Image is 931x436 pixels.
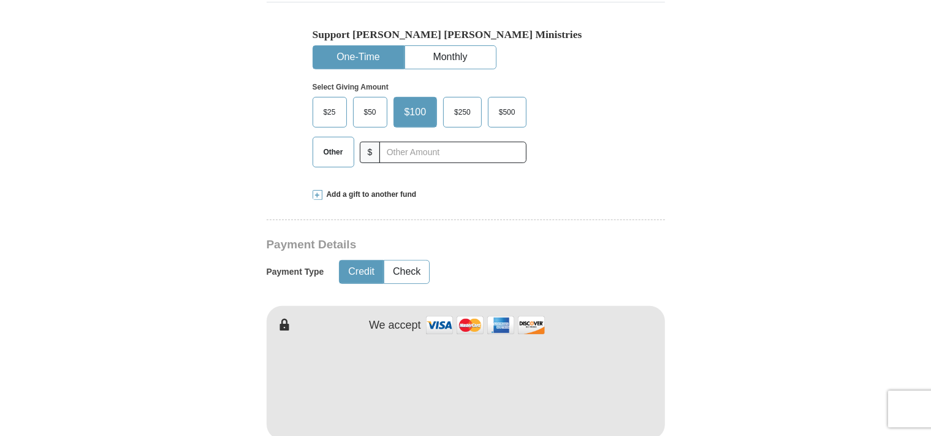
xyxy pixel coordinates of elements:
[405,46,496,69] button: Monthly
[313,46,404,69] button: One-Time
[424,312,547,338] img: credit cards accepted
[358,103,382,121] span: $50
[360,142,381,163] span: $
[313,83,389,91] strong: Select Giving Amount
[322,189,417,200] span: Add a gift to another fund
[317,103,342,121] span: $25
[267,238,579,252] h3: Payment Details
[384,261,429,283] button: Check
[317,143,349,161] span: Other
[448,103,477,121] span: $250
[379,142,526,163] input: Other Amount
[267,267,324,277] h5: Payment Type
[313,28,619,41] h5: Support [PERSON_NAME] [PERSON_NAME] Ministries
[369,319,421,332] h4: We accept
[398,103,433,121] span: $100
[340,261,383,283] button: Credit
[493,103,522,121] span: $500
